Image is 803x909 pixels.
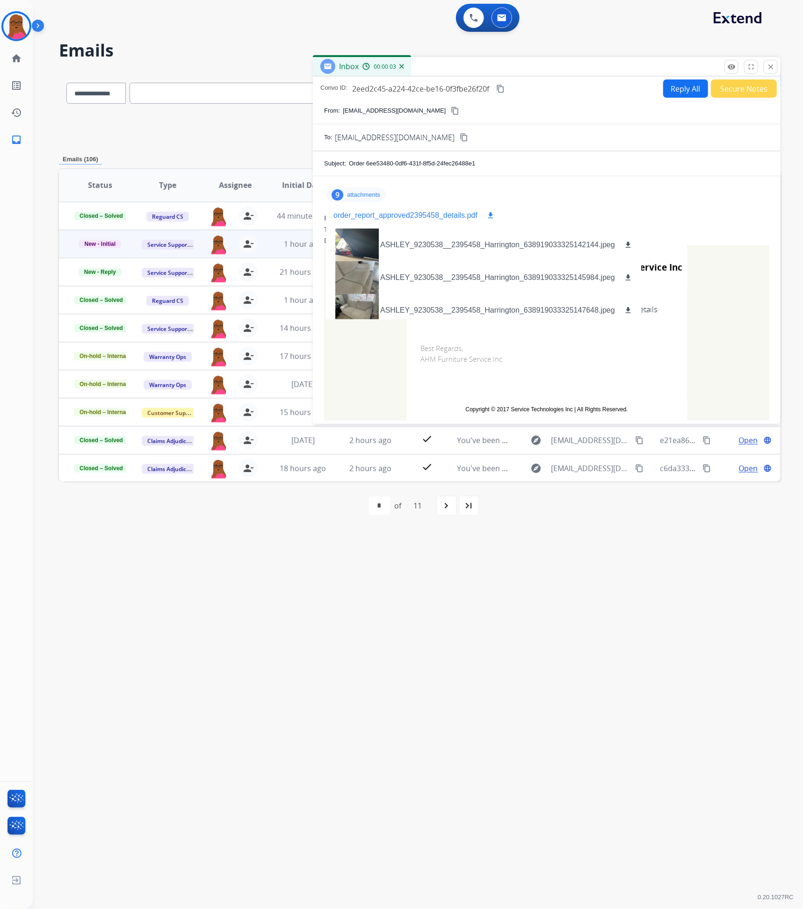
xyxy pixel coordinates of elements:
[243,407,254,418] mat-icon: person_remove
[496,85,505,93] mat-icon: content_copy
[767,63,775,71] mat-icon: close
[758,892,794,903] p: 0.20.1027RC
[209,347,228,366] img: agent-avatar
[380,305,615,316] p: ASHLEY_9230538__2395458_Harrington_638919033325147648.jpeg
[74,380,133,388] span: On-hold – Internal
[209,207,228,226] img: agent-avatar
[332,189,343,200] div: 9
[739,435,758,446] span: Open
[727,63,736,71] mat-icon: remove_red_eye
[463,500,475,511] mat-icon: last_page
[11,134,22,145] mat-icon: inbox
[324,133,332,142] p: To:
[74,212,129,220] span: Closed – Solved
[209,235,228,254] img: agent-avatar
[144,380,192,390] span: Warranty Ops
[291,435,315,445] span: [DATE]
[291,379,315,389] span: [DATE]
[343,106,446,115] p: [EMAIL_ADDRESS][DOMAIN_NAME]
[420,405,673,414] td: Copyright © 2017 Service Technologies Inc | All Rights Reserved.
[209,459,228,479] img: agent-avatar
[349,159,475,168] p: Order 6ee53480-0df6-431f-8f5d-24fec26488e1
[335,132,455,143] span: [EMAIL_ADDRESS][DOMAIN_NAME]
[79,240,121,248] span: New - Initial
[142,436,206,446] span: Claims Adjudication
[280,407,326,417] span: 15 hours ago
[209,291,228,310] img: agent-avatar
[551,435,629,446] span: [EMAIL_ADDRESS][DOMAIN_NAME]
[142,240,195,250] span: Service Support
[702,436,711,444] mat-icon: content_copy
[551,463,629,474] span: [EMAIL_ADDRESS][DOMAIN_NAME]
[441,500,452,511] mat-icon: navigate_next
[663,79,708,98] button: Reply All
[209,263,228,282] img: agent-avatar
[280,463,326,473] span: 18 hours ago
[11,53,22,64] mat-icon: home
[11,80,22,91] mat-icon: list_alt
[421,433,433,444] mat-icon: check
[660,435,800,445] span: e21ea86f-6409-4c19-b264-a3f53b182f9d
[209,403,228,422] img: agent-avatar
[74,296,129,304] span: Closed – Solved
[74,352,133,360] span: On-hold – Internal
[219,179,252,191] span: Assignee
[406,329,687,396] td: Best Regards, AHM Furniture Service Inc
[324,106,340,115] p: From:
[624,241,632,249] mat-icon: download
[209,375,228,394] img: agent-avatar
[74,408,133,416] span: On-hold – Internal
[324,214,769,223] div: From:
[486,211,495,220] mat-icon: download
[243,322,254,334] mat-icon: person_remove
[324,225,769,234] div: To:
[530,435,542,446] mat-icon: explore
[624,273,632,282] mat-icon: download
[243,379,254,390] mat-icon: person_remove
[74,464,129,472] span: Closed – Solved
[739,463,758,474] span: Open
[209,431,228,451] img: agent-avatar
[277,211,331,221] span: 44 minutes ago
[142,324,195,334] span: Service Support
[74,436,129,444] span: Closed – Solved
[457,463,753,473] span: You've been assigned a new service order: b9a904c8-15bd-477b-ba22-1694bef24ddc
[457,435,747,445] span: You've been assigned a new service order: afa4c9ad-e4c0-4ed6-8961-fe8f1e2e1e08
[747,63,755,71] mat-icon: fullscreen
[635,464,644,472] mat-icon: content_copy
[243,294,254,306] mat-icon: person_remove
[243,351,254,362] mat-icon: person_remove
[243,463,254,474] mat-icon: person_remove
[324,159,346,168] p: Subject:
[352,84,489,94] span: 2eed2c45-a224-42ce-be16-0f3fbe26f20f
[635,436,644,444] mat-icon: content_copy
[243,266,254,278] mat-icon: person_remove
[142,268,195,278] span: Service Support
[142,464,206,474] span: Claims Adjudication
[284,295,322,305] span: 1 hour ago
[702,464,711,472] mat-icon: content_copy
[144,352,192,362] span: Warranty Ops
[159,179,176,191] span: Type
[380,272,615,283] p: ASHLEY_9230538__2395458_Harrington_638919033325145984.jpeg
[146,212,189,222] span: Reguard CS
[243,210,254,222] mat-icon: person_remove
[451,107,459,115] mat-icon: content_copy
[59,41,781,60] h2: Emails
[142,408,203,418] span: Customer Support
[282,179,324,191] span: Initial Date
[79,268,122,276] span: New - Reply
[395,500,402,511] div: of
[146,296,189,306] span: Reguard CS
[11,107,22,118] mat-icon: history
[280,267,326,277] span: 21 hours ago
[530,463,542,474] mat-icon: explore
[339,61,359,72] span: Inbox
[380,239,615,251] p: ASHLEY_9230538__2395458_Harrington_638919033325142144.jpeg
[3,13,29,39] img: avatar
[243,435,254,446] mat-icon: person_remove
[280,351,326,361] span: 17 hours ago
[74,324,129,332] span: Closed – Solved
[624,306,632,315] mat-icon: download
[59,155,102,165] p: Emails (106)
